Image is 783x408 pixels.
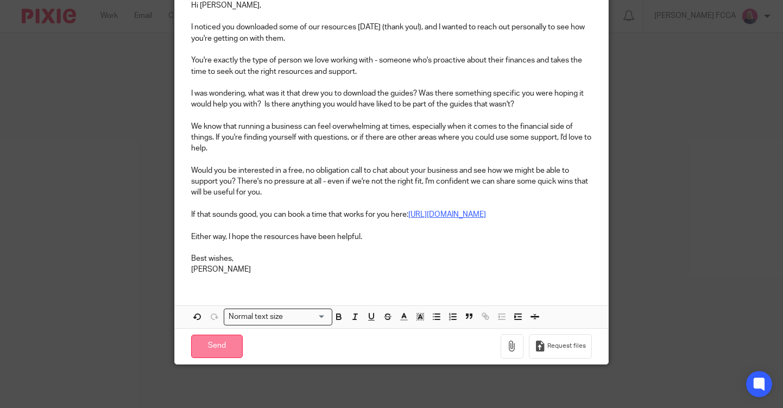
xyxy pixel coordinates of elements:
p: Either way, I hope the resources have been helpful. [191,231,592,242]
p: If that sounds good, you can book a time that works for you here: [191,209,592,220]
p: I noticed you downloaded some of our resources [DATE] (thank you!), and I wanted to reach out per... [191,22,592,44]
div: Search for option [224,309,332,325]
p: Best wishes, [191,253,592,264]
p: Would you be interested in a free, no obligation call to chat about your business and see how we ... [191,165,592,198]
p: You're exactly the type of person we love working with - someone who's proactive about their fina... [191,55,592,77]
input: Search for option [287,311,326,323]
span: Request files [547,342,586,350]
span: Normal text size [226,311,286,323]
p: We know that running a business can feel overwhelming at times, especially when it comes to the f... [191,121,592,154]
input: Send [191,335,243,358]
button: Request files [529,334,592,359]
a: [URL][DOMAIN_NAME] [408,211,486,218]
p: [PERSON_NAME] [191,264,592,275]
p: I was wondering, what was it that drew you to download the guides? Was there something specific y... [191,88,592,110]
